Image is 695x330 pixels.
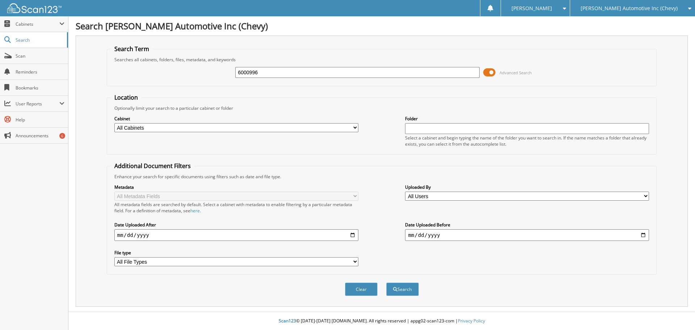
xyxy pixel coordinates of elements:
[405,135,649,147] div: Select a cabinet and begin typing the name of the folder you want to search in. If the name match...
[581,6,678,11] span: [PERSON_NAME] Automotive Inc (Chevy)
[511,6,552,11] span: [PERSON_NAME]
[405,184,649,190] label: Uploaded By
[114,222,358,228] label: Date Uploaded After
[114,116,358,122] label: Cabinet
[111,162,194,170] legend: Additional Document Filters
[405,116,649,122] label: Folder
[16,133,64,139] span: Announcements
[16,21,59,27] span: Cabinets
[345,283,378,296] button: Clear
[190,208,200,214] a: here
[16,37,63,43] span: Search
[16,101,59,107] span: User Reports
[16,53,64,59] span: Scan
[405,229,649,241] input: end
[114,184,358,190] label: Metadata
[458,318,485,324] a: Privacy Policy
[16,69,64,75] span: Reminders
[405,222,649,228] label: Date Uploaded Before
[279,318,296,324] span: Scan123
[68,312,695,330] div: © [DATE]-[DATE] [DOMAIN_NAME]. All rights reserved | appg02-scan123-com |
[111,45,153,53] legend: Search Term
[59,133,65,139] div: 6
[114,201,358,214] div: All metadata fields are searched by default. Select a cabinet with metadata to enable filtering b...
[111,105,653,111] div: Optionally limit your search to a particular cabinet or folder
[500,70,532,75] span: Advanced Search
[659,295,695,330] iframe: Chat Widget
[76,20,688,32] h1: Search [PERSON_NAME] Automotive Inc (Chevy)
[16,85,64,91] span: Bookmarks
[114,250,358,256] label: File type
[386,283,419,296] button: Search
[7,3,62,13] img: scan123-logo-white.svg
[111,93,142,101] legend: Location
[111,57,653,63] div: Searches all cabinets, folders, files, metadata, and keywords
[111,174,653,180] div: Enhance your search for specific documents using filters such as date and file type.
[114,229,358,241] input: start
[16,117,64,123] span: Help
